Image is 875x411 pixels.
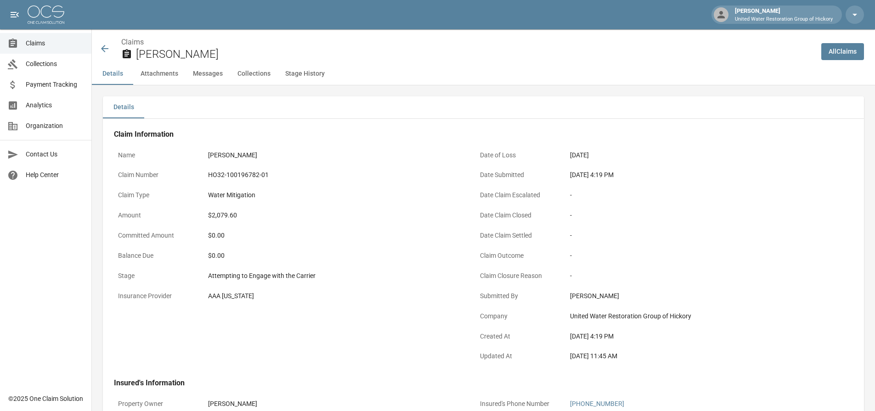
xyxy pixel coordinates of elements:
[26,121,84,131] span: Organization
[26,59,84,69] span: Collections
[26,100,84,110] span: Analytics
[476,186,559,204] p: Date Claim Escalated
[114,227,197,244] p: Committed Amount
[114,247,197,265] p: Balance Due
[208,231,461,240] div: $0.00
[208,211,461,220] div: $2,079.60
[92,63,133,85] button: Details
[731,6,836,23] div: [PERSON_NAME]
[570,190,823,200] div: -
[476,166,559,184] p: Date Submitted
[114,186,197,204] p: Claim Type
[476,247,559,265] p: Claim Outcome
[570,351,823,361] div: [DATE] 11:45 AM
[570,311,823,321] div: United Water Restoration Group of Hickory
[26,150,84,159] span: Contact Us
[230,63,278,85] button: Collections
[208,291,461,301] div: AAA [US_STATE]
[570,211,823,220] div: -
[28,6,64,24] img: ocs-logo-white-transparent.png
[208,170,461,180] div: HO32-100196782-01
[114,146,197,164] p: Name
[476,267,559,285] p: Claim Closure Reason
[26,80,84,89] span: Payment Tracking
[821,43,864,60] a: AllClaims
[121,37,814,48] nav: breadcrumb
[570,231,823,240] div: -
[570,271,823,281] div: -
[570,170,823,180] div: [DATE] 4:19 PM
[570,400,624,407] a: [PHONE_NUMBER]
[476,206,559,224] p: Date Claim Closed
[136,48,814,61] h2: [PERSON_NAME]
[103,96,144,118] button: Details
[476,307,559,325] p: Company
[121,38,144,46] a: Claims
[26,170,84,180] span: Help Center
[570,291,823,301] div: [PERSON_NAME]
[103,96,864,118] div: details tabs
[114,206,197,224] p: Amount
[114,130,827,139] h4: Claim Information
[114,166,197,184] p: Claim Number
[8,394,83,403] div: © 2025 One Claim Solution
[6,6,24,24] button: open drawer
[208,251,461,261] div: $0.00
[735,16,833,23] p: United Water Restoration Group of Hickory
[114,378,827,388] h4: Insured's Information
[114,287,197,305] p: Insurance Provider
[476,328,559,345] p: Created At
[476,287,559,305] p: Submitted By
[476,227,559,244] p: Date Claim Settled
[208,399,461,409] div: [PERSON_NAME]
[208,271,461,281] div: Attempting to Engage with the Carrier
[570,251,823,261] div: -
[92,63,875,85] div: anchor tabs
[208,150,461,160] div: [PERSON_NAME]
[570,150,823,160] div: [DATE]
[114,267,197,285] p: Stage
[476,347,559,365] p: Updated At
[26,39,84,48] span: Claims
[186,63,230,85] button: Messages
[133,63,186,85] button: Attachments
[208,190,461,200] div: Water Mitigation
[278,63,332,85] button: Stage History
[570,332,823,341] div: [DATE] 4:19 PM
[476,146,559,164] p: Date of Loss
